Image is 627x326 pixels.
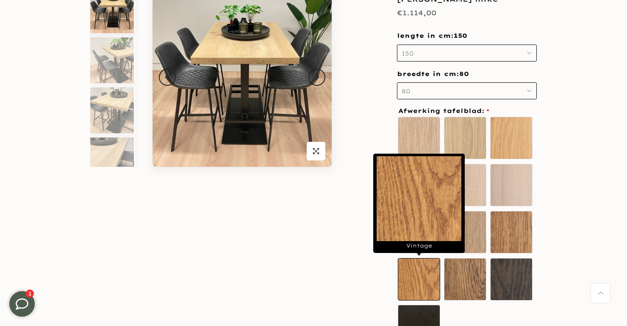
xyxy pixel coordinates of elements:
[397,70,469,78] span: breedte in cm:
[1,283,43,325] iframe: toggle-frame
[397,32,467,39] span: lengte in cm:
[397,45,537,62] button: 150
[402,50,414,57] span: 150
[397,7,436,19] div: €1.114,00
[373,154,465,253] div: Vintage
[308,69,325,86] button: Next
[397,82,537,99] button: 80
[159,69,176,86] button: Previous
[402,87,411,95] span: 80
[591,284,610,303] a: Terug naar boven
[459,70,469,79] span: 80
[377,156,461,241] img: Vintage.jpg
[454,32,467,40] span: 150
[398,108,489,114] span: Afwerking tafelblad:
